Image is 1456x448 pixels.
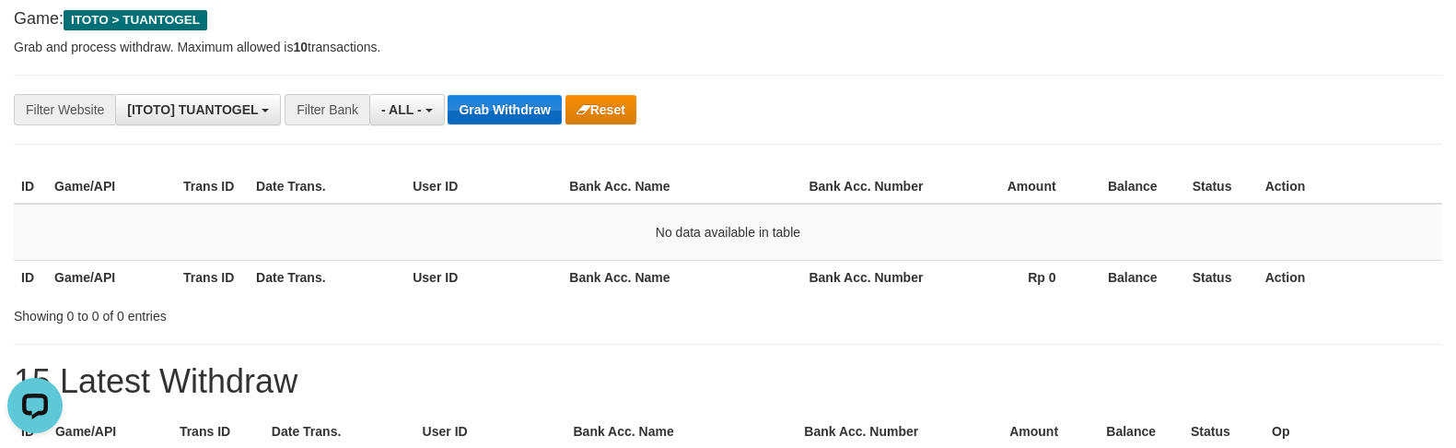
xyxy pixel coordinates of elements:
div: Showing 0 to 0 of 0 entries [14,300,593,325]
th: Trans ID [176,170,249,204]
div: Filter Bank [285,94,369,125]
th: Date Trans. [249,260,405,294]
th: User ID [405,170,562,204]
th: ID [14,170,47,204]
th: Bank Acc. Number [802,260,931,294]
td: No data available in table [14,204,1442,261]
h4: Game: [14,10,1442,29]
th: Bank Acc. Name [562,170,801,204]
th: User ID [405,260,562,294]
th: Balance [1084,170,1185,204]
th: Bank Acc. Number [802,170,931,204]
strong: 10 [293,40,308,54]
th: Game/API [47,170,176,204]
div: Filter Website [14,94,115,125]
button: Reset [565,95,636,124]
th: Balance [1084,260,1185,294]
button: Grab Withdraw [448,95,561,124]
th: ID [14,260,47,294]
th: Rp 0 [931,260,1084,294]
p: Grab and process withdraw. Maximum allowed is transactions. [14,38,1442,56]
h1: 15 Latest Withdraw [14,363,1442,400]
th: Game/API [47,260,176,294]
th: Date Trans. [249,170,405,204]
th: Status [1185,170,1258,204]
th: Action [1258,170,1442,204]
button: - ALL - [369,94,444,125]
button: [ITOTO] TUANTOGEL [115,94,281,125]
th: Amount [931,170,1084,204]
span: [ITOTO] TUANTOGEL [127,102,258,117]
span: - ALL - [381,102,422,117]
th: Status [1185,260,1258,294]
th: Action [1258,260,1442,294]
button: Open LiveChat chat widget [7,7,63,63]
span: ITOTO > TUANTOGEL [64,10,207,30]
th: Bank Acc. Name [562,260,801,294]
th: Trans ID [176,260,249,294]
